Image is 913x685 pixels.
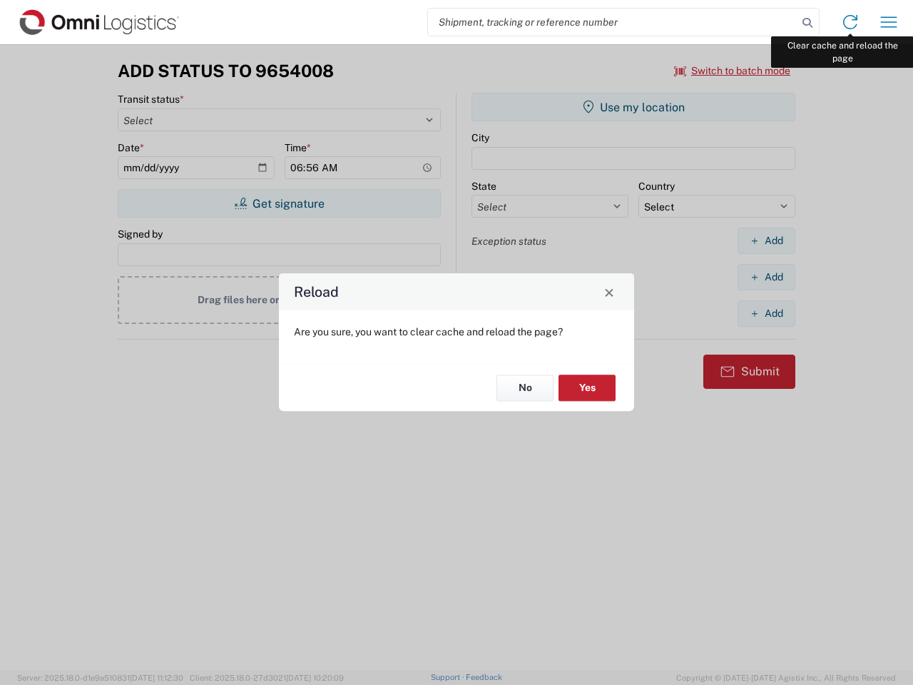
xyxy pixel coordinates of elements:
button: Yes [558,375,616,401]
button: No [496,375,554,401]
h4: Reload [294,282,339,303]
p: Are you sure, you want to clear cache and reload the page? [294,325,619,338]
button: Close [599,282,619,302]
input: Shipment, tracking or reference number [428,9,797,36]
